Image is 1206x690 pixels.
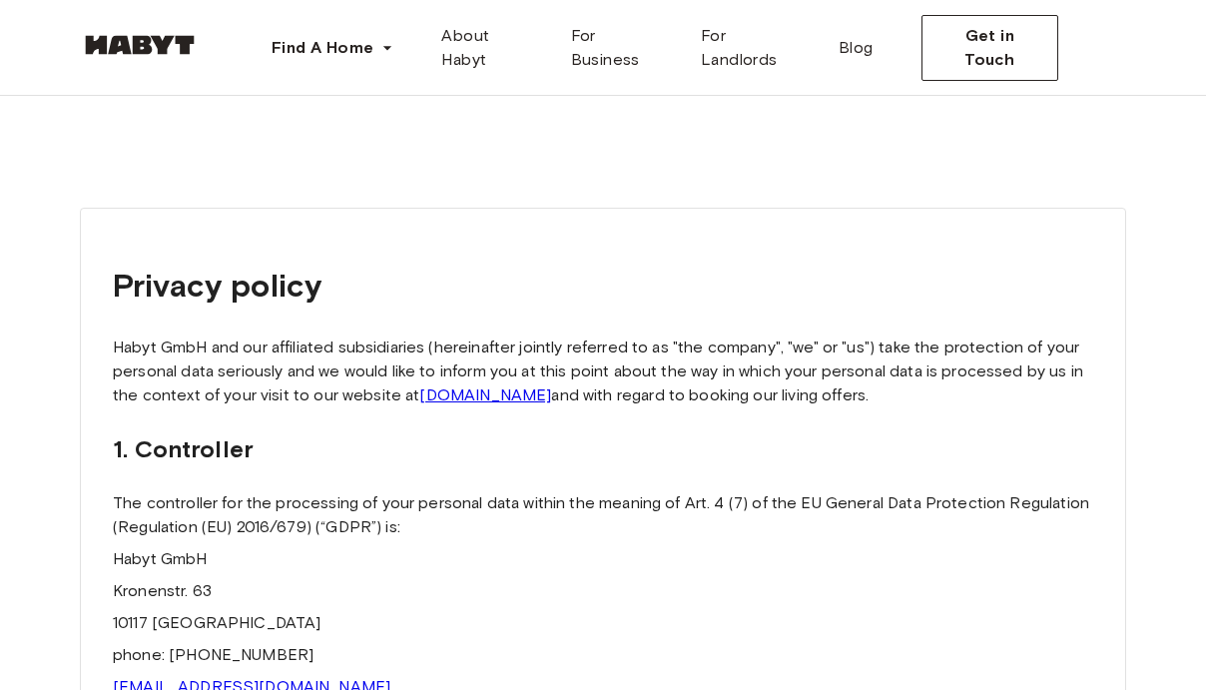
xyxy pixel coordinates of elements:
button: Find A Home [256,28,409,68]
h2: 1. Controller [113,431,1093,467]
p: The controller for the processing of your personal data within the meaning of Art. 4 (7) of the E... [113,491,1093,539]
p: phone: [PHONE_NUMBER] [113,643,1093,667]
a: About Habyt [425,16,554,80]
p: Habyt GmbH and our affiliated subsidiaries (hereinafter jointly referred to as "the company", "we... [113,336,1093,407]
span: Blog [839,36,874,60]
img: avatar [1090,30,1126,66]
button: Get in Touch [921,15,1058,81]
span: Find A Home [272,36,373,60]
span: For Business [571,24,670,72]
strong: Privacy policy [113,266,321,305]
a: Blog [823,16,890,80]
a: [DOMAIN_NAME] [419,385,551,404]
img: Habyt [80,35,200,55]
span: About Habyt [441,24,538,72]
p: 10117 [GEOGRAPHIC_DATA] [113,611,1093,635]
a: For Business [555,16,686,80]
p: Kronenstr. 63 [113,579,1093,603]
span: For Landlords [701,24,807,72]
p: Habyt GmbH [113,547,1093,571]
a: For Landlords [685,16,823,80]
span: Get in Touch [938,24,1041,72]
